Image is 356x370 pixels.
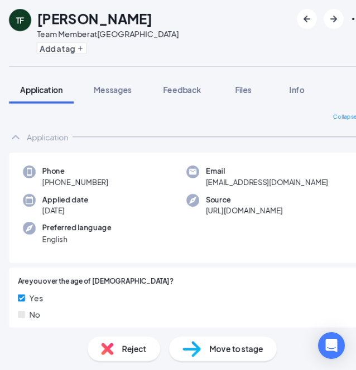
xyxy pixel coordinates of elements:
[42,205,88,216] span: [DATE]
[42,177,108,188] span: [PHONE_NUMBER]
[30,308,40,320] span: No
[324,9,344,29] button: ArrowRight
[327,12,340,26] svg: ArrowRight
[18,276,174,287] span: Are you over the age of [DEMOGRAPHIC_DATA]?
[16,14,25,26] div: TF
[206,165,328,177] span: Email
[318,332,345,359] div: Open Intercom Messenger
[9,130,22,144] svg: ChevronUp
[20,85,62,95] span: Application
[163,85,201,95] span: Feedback
[37,9,152,28] h1: [PERSON_NAME]
[206,194,283,205] span: Source
[94,85,132,95] span: Messages
[37,28,179,39] div: Team Member at [GEOGRAPHIC_DATA]
[290,85,305,95] span: Info
[122,343,147,355] span: Reject
[206,177,328,188] span: [EMAIL_ADDRESS][DOMAIN_NAME]
[42,233,112,245] span: English
[30,291,43,304] span: Yes
[300,12,314,26] svg: ArrowLeftNew
[77,45,84,52] svg: Plus
[42,165,108,177] span: Phone
[235,85,252,95] span: Files
[42,194,88,205] span: Applied date
[42,222,112,233] span: Preferred language
[27,132,68,143] div: Application
[37,42,86,54] button: PlusAdd a tag
[297,9,317,29] button: ArrowLeftNew
[210,343,263,355] span: Move to stage
[206,205,283,216] span: [URL][DOMAIN_NAME]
